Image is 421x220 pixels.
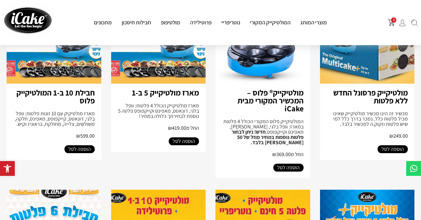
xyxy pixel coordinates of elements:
[64,145,95,153] a: הוספה לסל
[16,87,95,106] a: חבילת 10 ב-1 המולטיקייק פלוס
[391,17,396,23] span: 0
[13,111,95,127] div: מארז מולטיקיק עם 10 זוגות פלטות: וופל בלגי, דונאטס, קייקפופס, מאפינס, חלקה, משולשים, צלייה, מחולק...
[272,151,276,158] span: ₪
[382,145,404,153] span: הוספה לסל
[388,19,395,26] img: shopping-cart.png
[68,145,91,153] span: הוספה לסל
[168,124,172,131] span: ₪
[132,87,199,98] a: מארז מולטיקייק 5 ב-1
[76,132,80,139] span: ₪
[118,125,199,131] h2: החל מ
[327,111,408,127] div: מכשיר זה הינו מכשיר מולטיקייק שאינו מכיל פלטות כלל. נמכר בדרך כלל למי שיש פלטות וזקוק.ה למכשיר בלבד.
[232,128,304,146] strong: חדש! ניתן לבחור פלטות נוספות במחיר מוזל של 50 [PERSON_NAME] בלבד.
[76,132,95,139] span: 599.00
[222,119,304,145] div: המולטיקייק פלוס המקורי הכולל 4 פלטות במארז: וופל בלגי, [PERSON_NAME], מאפינס וקייקפופס.
[389,132,393,139] span: ₪
[272,151,291,158] span: 369.00
[222,152,304,157] h2: החל מ
[245,19,295,26] a: המולטיקייק המקורי
[237,87,304,114] a: מולטיקייק® פלוס – המכשיר המקורי מבית iCake
[389,132,408,139] span: 249.00
[117,19,156,26] a: חבילות חיסכון
[185,19,216,26] a: פרוטילידה
[156,19,185,26] a: מולטיפופ
[216,19,245,26] a: נוטריפריי
[118,103,199,119] div: מארז מולטיקייק הכולל 4 פלטות: וופל בלגי, דונאטס, מאפינס וקייקפופס פלטה 5 נוספת לבחירתך כלולה במחיר!
[378,145,408,153] a: הוספה לסל
[295,19,332,26] a: מוצרי המותג
[277,164,300,172] span: הוספה לסל
[173,137,195,145] span: הוספה לסל
[169,137,199,145] a: הוספה לסל
[89,19,117,26] a: מתכונים
[388,19,395,26] button: פתח עגלת קניות צדדית
[273,164,304,172] a: הוספה לסל
[168,124,186,131] span: 419.00
[333,87,408,106] a: מולטיקייק פרסונל החדש ללא פלטות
